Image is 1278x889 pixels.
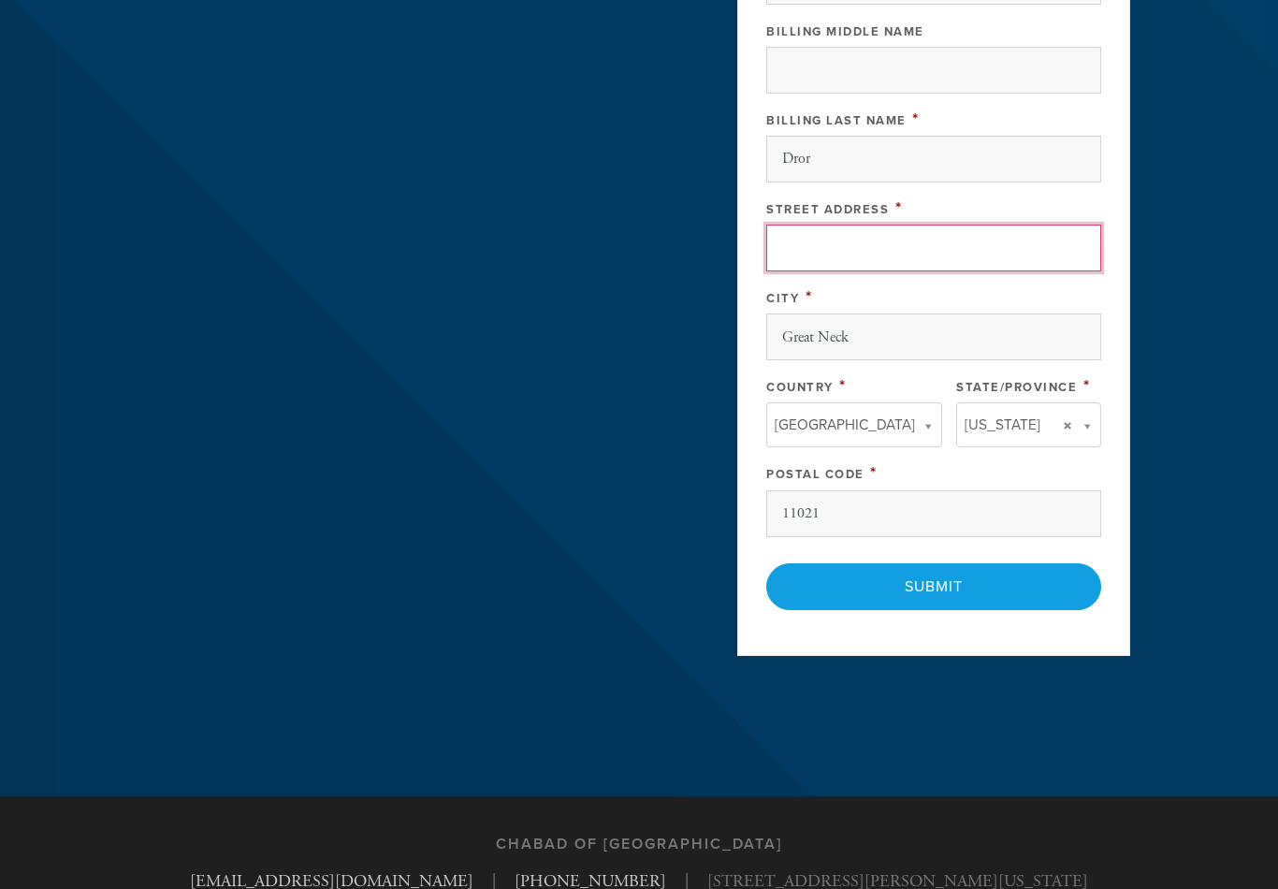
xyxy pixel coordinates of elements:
label: Postal Code [766,467,864,482]
span: This field is required. [895,197,903,218]
span: [GEOGRAPHIC_DATA] [775,413,915,437]
span: This field is required. [1083,375,1091,396]
input: Submit [766,563,1101,610]
span: This field is required. [839,375,847,396]
label: Billing Last Name [766,113,907,128]
a: [US_STATE] [956,402,1101,447]
h3: Chabad of [GEOGRAPHIC_DATA] [496,836,782,853]
span: This field is required. [806,286,813,307]
label: State/Province [956,380,1077,395]
label: Country [766,380,834,395]
span: This field is required. [870,462,878,483]
span: [US_STATE] [965,413,1040,437]
span: This field is required. [912,109,920,129]
label: Billing Middle Name [766,24,924,39]
a: [GEOGRAPHIC_DATA] [766,402,942,447]
label: Street Address [766,202,889,217]
label: City [766,291,799,306]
